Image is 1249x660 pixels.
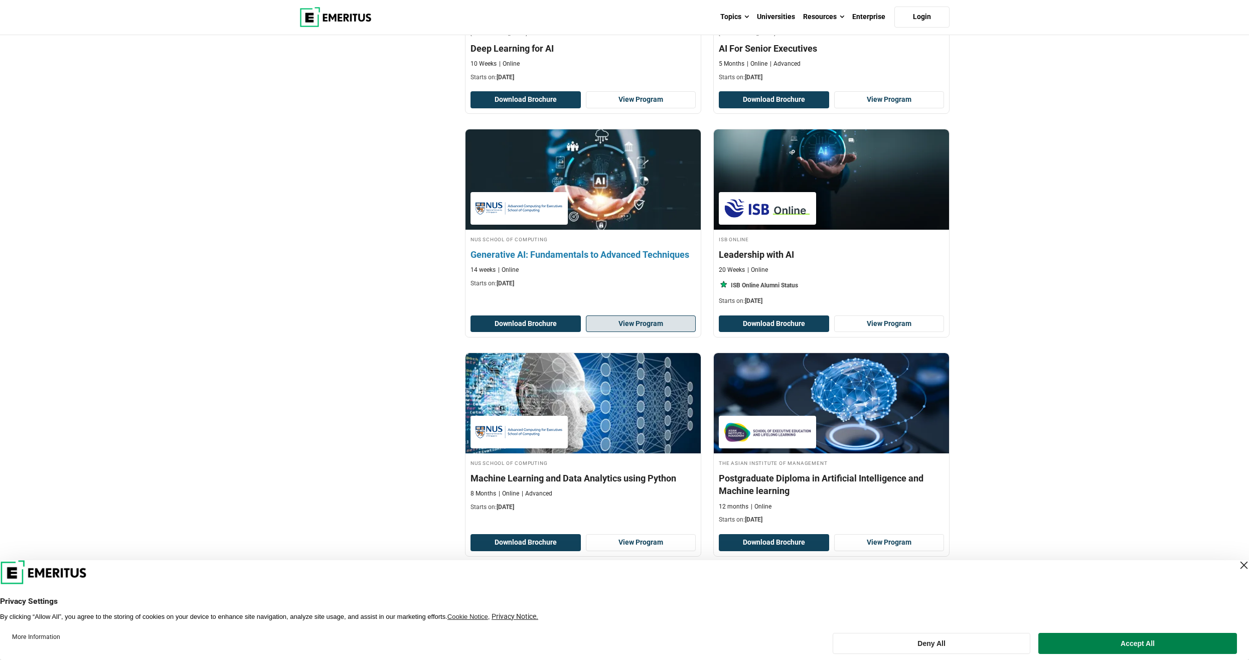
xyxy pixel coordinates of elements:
[471,91,581,108] button: Download Brochure
[745,297,762,304] span: [DATE]
[834,534,945,551] a: View Program
[719,60,744,68] p: 5 Months
[586,534,696,551] a: View Program
[714,129,949,230] img: Leadership with AI | Online AI and Machine Learning Course
[719,73,944,82] p: Starts on:
[499,489,519,498] p: Online
[471,503,696,512] p: Starts on:
[747,266,768,274] p: Online
[714,129,949,310] a: AI and Machine Learning Course by ISB Online - September 30, 2025 ISB Online ISB Online Leadershi...
[586,315,696,333] a: View Program
[471,458,696,467] h4: NUS School of Computing
[465,353,701,453] img: Machine Learning and Data Analytics using Python | Online Coding Course
[471,235,696,243] h4: NUS School of Computing
[751,503,771,511] p: Online
[719,248,944,261] h4: Leadership with AI
[714,353,949,453] img: Postgraduate Diploma in Artificial Intelligence and Machine learning | Online AI and Machine Lear...
[731,281,798,290] p: ISB Online Alumni Status
[719,458,944,467] h4: The Asian Institute of Management
[497,280,514,287] span: [DATE]
[465,129,701,293] a: Technology Course by NUS School of Computing - September 30, 2025 NUS School of Computing NUS Sch...
[471,60,497,68] p: 10 Weeks
[476,197,563,220] img: NUS School of Computing
[714,353,949,529] a: AI and Machine Learning Course by The Asian Institute of Management - September 30, 2025 The Asia...
[894,7,950,28] a: Login
[719,297,944,305] p: Starts on:
[498,266,519,274] p: Online
[770,60,801,68] p: Advanced
[499,60,520,68] p: Online
[471,489,496,498] p: 8 Months
[724,421,811,443] img: The Asian Institute of Management
[471,315,581,333] button: Download Brochure
[719,42,944,55] h4: AI For Senior Executives
[719,315,829,333] button: Download Brochure
[719,534,829,551] button: Download Brochure
[719,266,745,274] p: 20 Weeks
[834,91,945,108] a: View Program
[471,73,696,82] p: Starts on:
[522,489,552,498] p: Advanced
[719,472,944,497] h4: Postgraduate Diploma in Artificial Intelligence and Machine learning
[471,42,696,55] h4: Deep Learning for AI
[471,534,581,551] button: Download Brochure
[747,60,767,68] p: Online
[497,74,514,81] span: [DATE]
[834,315,945,333] a: View Program
[719,516,944,524] p: Starts on:
[476,421,563,443] img: NUS School of Computing
[471,472,696,484] h4: Machine Learning and Data Analytics using Python
[471,266,496,274] p: 14 weeks
[719,235,944,243] h4: ISB Online
[465,353,701,517] a: Coding Course by NUS School of Computing - September 30, 2025 NUS School of Computing NUS School ...
[471,248,696,261] h4: Generative AI: Fundamentals to Advanced Techniques
[724,197,811,220] img: ISB Online
[719,503,748,511] p: 12 months
[745,516,762,523] span: [DATE]
[719,91,829,108] button: Download Brochure
[497,504,514,511] span: [DATE]
[745,74,762,81] span: [DATE]
[471,279,696,288] p: Starts on:
[586,91,696,108] a: View Program
[454,124,713,235] img: Generative AI: Fundamentals to Advanced Techniques | Online Technology Course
